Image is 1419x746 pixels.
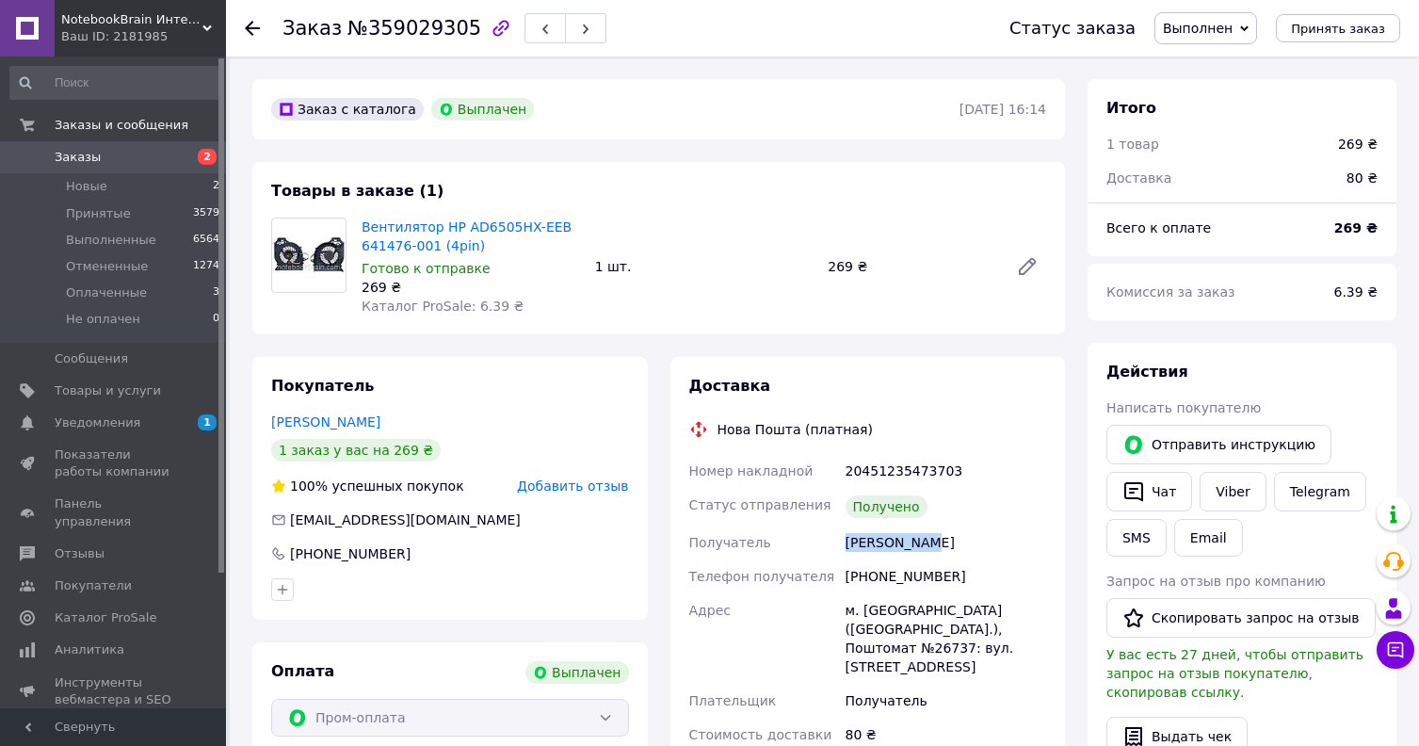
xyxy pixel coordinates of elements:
[213,284,219,301] span: 3
[362,278,580,297] div: 269 ₴
[1106,400,1261,415] span: Написать покупателю
[842,526,1050,559] div: [PERSON_NAME]
[55,495,174,529] span: Панель управления
[55,674,174,708] span: Инструменты вебмастера и SEO
[689,497,831,512] span: Статус отправления
[525,661,628,684] div: Выплачен
[1106,647,1363,700] span: У вас есть 27 дней, чтобы отправить запрос на отзыв покупателю, скопировав ссылку.
[290,512,521,527] span: [EMAIL_ADDRESS][DOMAIN_NAME]
[713,420,878,439] div: Нова Пошта (платная)
[213,178,219,195] span: 2
[55,414,140,431] span: Уведомления
[846,495,927,518] div: Получено
[1377,631,1414,669] button: Чат с покупателем
[842,559,1050,593] div: [PHONE_NUMBER]
[1106,99,1156,117] span: Итого
[362,219,572,253] a: Вентилятор HP AD6505HX-EEB 641476-001 (4pin)
[820,253,1001,280] div: 269 ₴
[1106,170,1171,186] span: Доставка
[66,178,107,195] span: Новые
[213,311,219,328] span: 0
[271,414,380,430] a: [PERSON_NAME]
[347,17,481,40] span: №359029305
[193,232,219,249] span: 6564
[66,284,147,301] span: Оплаченные
[842,684,1050,718] div: Получатель
[1274,472,1366,511] a: Telegram
[9,66,221,100] input: Поиск
[1335,157,1389,199] div: 80 ₴
[55,577,132,594] span: Покупатели
[431,98,534,121] div: Выплачен
[271,477,464,495] div: успешных покупок
[55,382,161,399] span: Товары и услуги
[55,609,156,626] span: Каталог ProSale
[1106,137,1159,152] span: 1 товар
[1009,19,1136,38] div: Статус заказа
[272,237,346,274] img: Вентилятор HP AD6505HX-EEB 641476-001 (4pin)
[55,545,105,562] span: Отзывы
[245,19,260,38] div: Вернуться назад
[1106,598,1376,638] button: Скопировать запрос на отзыв
[1106,220,1211,235] span: Всего к оплате
[1106,472,1192,511] button: Чат
[1106,363,1188,381] span: Действия
[66,205,131,222] span: Принятые
[66,232,156,249] span: Выполненные
[271,439,441,462] div: 1 заказ у вас на 269 ₴
[55,350,128,367] span: Сообщения
[1106,284,1235,300] span: Комиссия за заказ
[271,377,374,395] span: Покупатель
[362,299,524,314] span: Каталог ProSale: 6.39 ₴
[66,258,148,275] span: Отмененные
[55,446,174,480] span: Показатели работы компании
[198,414,217,430] span: 1
[61,28,226,45] div: Ваш ID: 2181985
[193,258,219,275] span: 1274
[198,149,217,165] span: 2
[282,17,342,40] span: Заказ
[61,11,202,28] span: NotebookBrain Интернет-магазин комплектующих для ноутбуков Киев, Одесса.
[1276,14,1400,42] button: Принять заказ
[1106,574,1326,589] span: Запрос на отзыв про компанию
[55,641,124,658] span: Аналитика
[842,593,1050,684] div: м. [GEOGRAPHIC_DATA] ([GEOGRAPHIC_DATA].), Поштомат №26737: вул. [STREET_ADDRESS]
[1106,519,1167,557] button: SMS
[1338,135,1378,154] div: 269 ₴
[271,662,334,680] span: Оплата
[362,261,491,276] span: Готово к отправке
[689,535,771,550] span: Получатель
[1008,248,1046,285] a: Редактировать
[689,603,731,618] span: Адрес
[689,463,814,478] span: Номер накладной
[193,205,219,222] span: 3579
[517,478,628,494] span: Добавить отзыв
[1163,21,1233,36] span: Выполнен
[689,569,835,584] span: Телефон получателя
[1334,284,1378,300] span: 6.39 ₴
[288,544,412,563] div: [PHONE_NUMBER]
[588,253,821,280] div: 1 шт.
[1334,220,1378,235] b: 269 ₴
[271,98,424,121] div: Заказ с каталога
[55,117,188,134] span: Заказы и сообщения
[55,149,101,166] span: Заказы
[1291,22,1385,36] span: Принять заказ
[271,182,443,200] span: Товары в заказе (1)
[689,727,832,742] span: Стоимость доставки
[1174,519,1243,557] button: Email
[66,311,140,328] span: Не оплачен
[290,478,328,494] span: 100%
[689,693,777,708] span: Плательщик
[842,454,1050,488] div: 20451235473703
[1200,472,1266,511] a: Viber
[689,377,771,395] span: Доставка
[1106,425,1331,464] button: Отправить инструкцию
[959,102,1046,117] time: [DATE] 16:14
